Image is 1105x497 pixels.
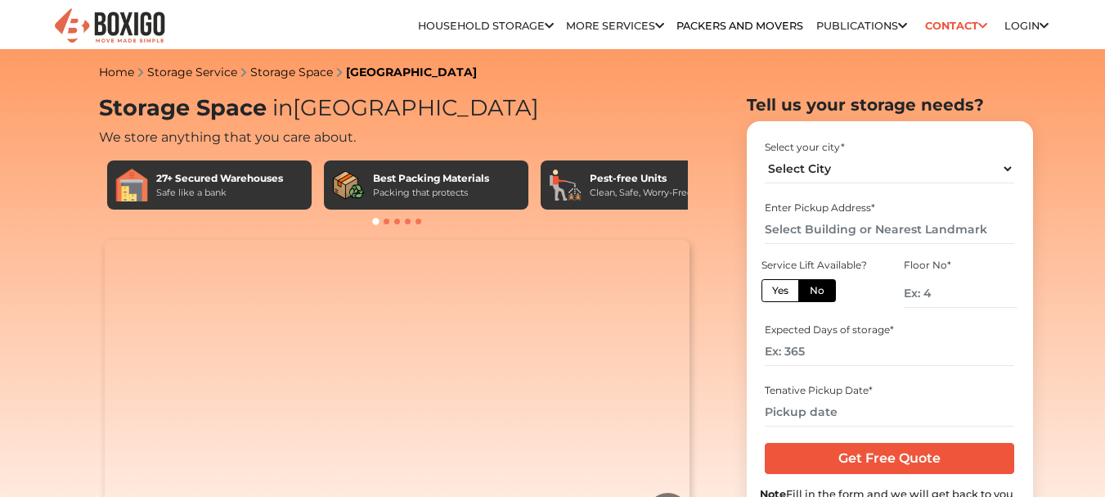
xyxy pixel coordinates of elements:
a: Household Storage [418,20,554,32]
a: Home [99,65,134,79]
img: 27+ Secured Warehouses [115,169,148,201]
h1: Storage Space [99,95,696,122]
a: Login [1004,20,1049,32]
span: We store anything that you care about. [99,129,356,145]
div: Packing that protects [373,186,489,200]
img: Pest-free Units [549,169,582,201]
div: Safe like a bank [156,186,283,200]
div: Tenative Pickup Date [765,383,1014,398]
a: More services [566,20,664,32]
div: Best Packing Materials [373,171,489,186]
img: Boxigo [52,7,167,47]
div: Select your city [765,140,1014,155]
input: Ex: 4 [904,279,1017,308]
input: Get Free Quote [765,443,1014,474]
input: Select Building or Nearest Landmark [765,215,1014,244]
input: Pickup date [765,398,1014,427]
div: Expected Days of storage [765,323,1014,337]
a: Contact [919,13,992,38]
div: Service Lift Available? [761,258,874,273]
div: Floor No [904,258,1017,273]
div: Pest-free Units [590,171,693,186]
a: Packers and Movers [676,20,803,32]
div: Enter Pickup Address [765,201,1014,215]
a: Storage Space [250,65,333,79]
label: No [798,279,836,302]
div: Clean, Safe, Worry-Free [590,186,693,200]
a: Storage Service [147,65,237,79]
a: Publications [816,20,907,32]
img: Best Packing Materials [332,169,365,201]
span: [GEOGRAPHIC_DATA] [267,94,539,121]
div: 27+ Secured Warehouses [156,171,283,186]
input: Ex: 365 [765,337,1014,366]
span: in [272,94,293,121]
h2: Tell us your storage needs? [747,95,1033,115]
a: [GEOGRAPHIC_DATA] [346,65,477,79]
label: Yes [761,279,799,302]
